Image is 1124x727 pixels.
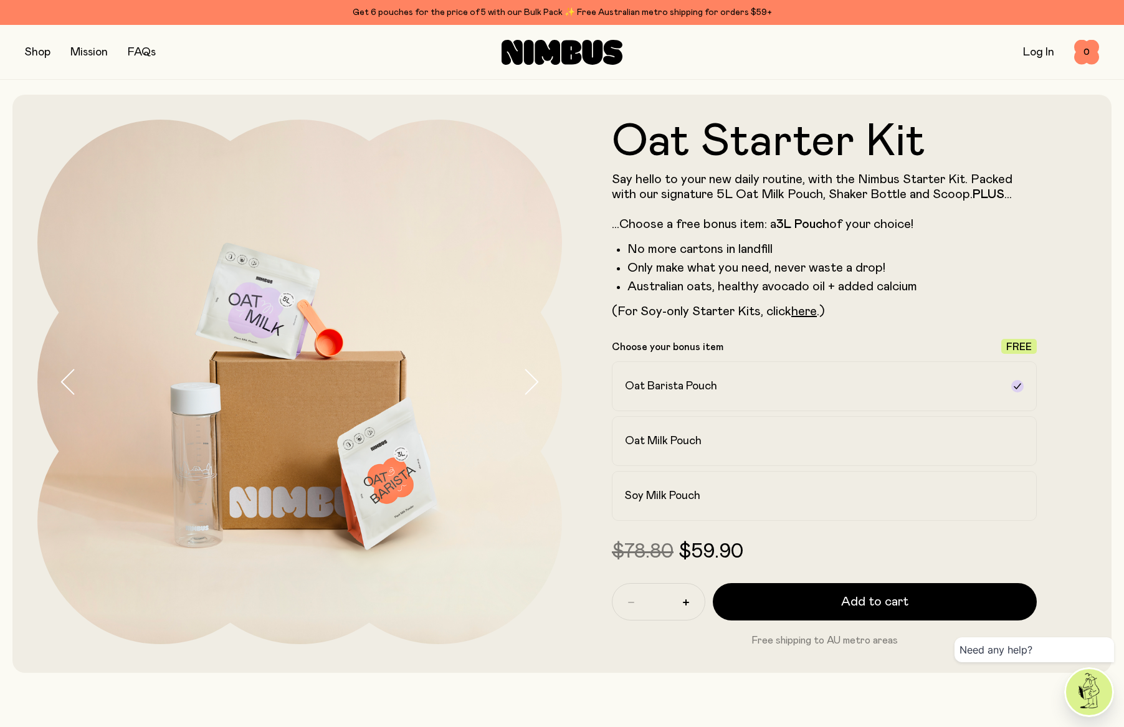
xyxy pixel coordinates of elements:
[791,305,817,318] a: here
[612,633,1037,648] p: Free shipping to AU metro areas
[612,172,1037,232] p: Say hello to your new daily routine, with the Nimbus Starter Kit. Packed with our signature 5L Oa...
[776,218,791,230] strong: 3L
[25,5,1099,20] div: Get 6 pouches for the price of 5 with our Bulk Pack ✨ Free Australian metro shipping for orders $59+
[679,542,743,562] span: $59.90
[612,341,723,353] p: Choose your bonus item
[1074,40,1099,65] button: 0
[955,637,1114,662] div: Need any help?
[794,218,829,230] strong: Pouch
[1006,342,1032,352] span: Free
[70,47,108,58] a: Mission
[625,379,717,394] h2: Oat Barista Pouch
[612,304,1037,319] p: (For Soy-only Starter Kits, click .)
[841,593,908,611] span: Add to cart
[625,488,700,503] h2: Soy Milk Pouch
[627,242,1037,257] li: No more cartons in landfill
[973,188,1004,201] strong: PLUS
[128,47,156,58] a: FAQs
[627,260,1037,275] li: Only make what you need, never waste a drop!
[612,120,1037,164] h1: Oat Starter Kit
[1066,669,1112,715] img: agent
[612,542,674,562] span: $78.80
[1023,47,1054,58] a: Log In
[625,434,702,449] h2: Oat Milk Pouch
[713,583,1037,620] button: Add to cart
[627,279,1037,294] li: Australian oats, healthy avocado oil + added calcium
